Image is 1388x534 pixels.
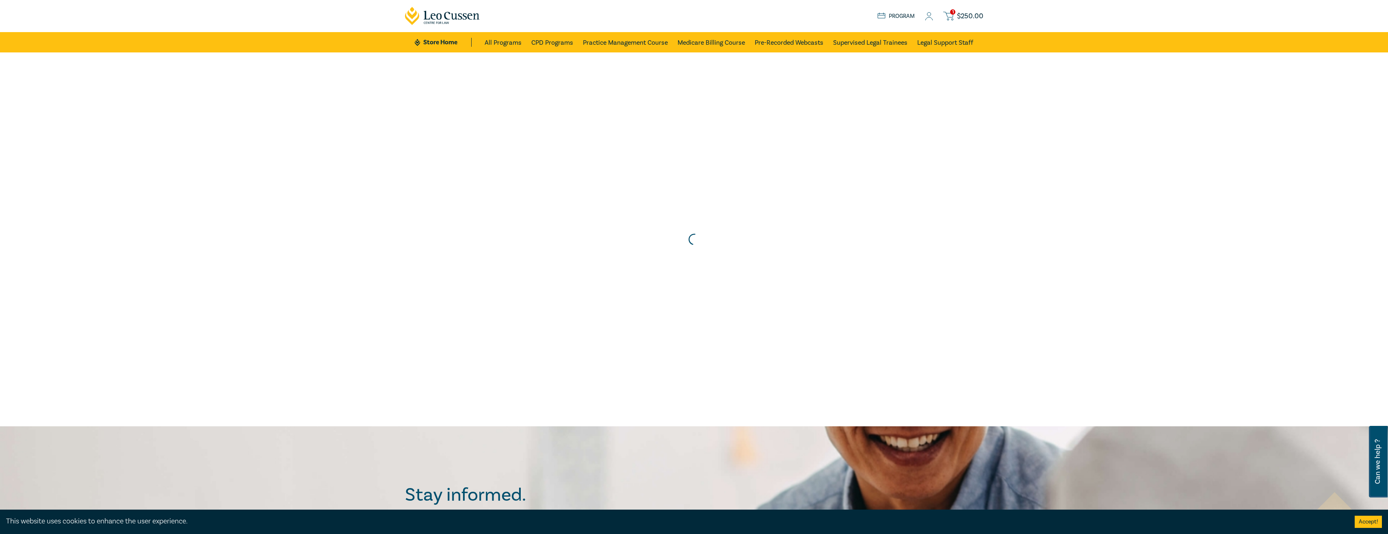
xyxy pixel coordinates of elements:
a: Supervised Legal Trainees [833,32,907,52]
h2: Stay informed. [405,484,597,506]
a: All Programs [485,32,522,52]
a: Pre-Recorded Webcasts [755,32,823,52]
a: Medicare Billing Course [678,32,745,52]
span: $ 250.00 [957,12,983,21]
a: Legal Support Staff [917,32,973,52]
span: 1 [950,9,955,15]
a: Program [877,12,915,21]
a: Store Home [415,38,471,47]
a: CPD Programs [531,32,573,52]
span: Can we help ? [1374,431,1382,493]
a: Practice Management Course [583,32,668,52]
div: This website uses cookies to enhance the user experience. [6,516,1343,527]
button: Accept cookies [1355,516,1382,528]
